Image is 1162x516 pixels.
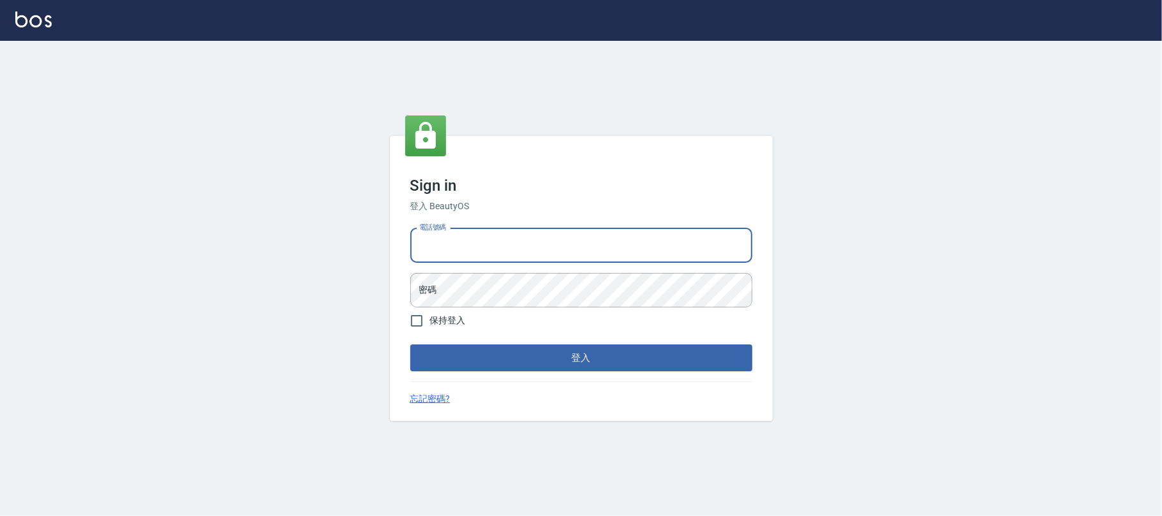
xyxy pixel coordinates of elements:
[419,223,446,232] label: 電話號碼
[410,177,752,195] h3: Sign in
[430,314,466,327] span: 保持登入
[410,200,752,213] h6: 登入 BeautyOS
[410,392,451,406] a: 忘記密碼?
[15,11,52,27] img: Logo
[410,344,752,371] button: 登入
